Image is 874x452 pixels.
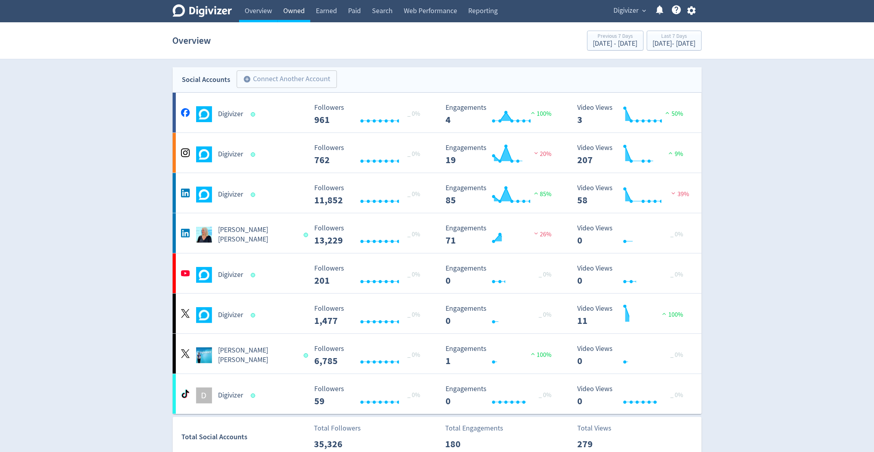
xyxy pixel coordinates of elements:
[670,190,677,196] img: negative-performance.svg
[310,184,430,205] svg: Followers ---
[573,104,693,125] svg: Video Views 3
[442,104,561,125] svg: Engagements 4
[304,233,311,237] span: Data last synced: 7 Oct 2025, 1:08pm (AEDT)
[529,351,537,357] img: positive-performance.svg
[667,150,675,156] img: positive-performance.svg
[442,144,561,165] svg: Engagements 19
[196,187,212,203] img: Digivizer undefined
[218,150,243,159] h5: Digivizer
[407,230,420,238] span: _ 0%
[578,423,623,434] p: Total Views
[407,110,420,118] span: _ 0%
[578,437,623,451] p: 279
[182,74,231,86] div: Social Accounts
[664,110,672,116] img: positive-performance.svg
[304,353,311,358] span: Data last synced: 6 Oct 2025, 10:02pm (AEDT)
[251,193,257,197] span: Data last synced: 7 Oct 2025, 9:02am (AEDT)
[173,253,702,293] a: Digivizer undefinedDigivizer Followers --- _ 0% Followers 201 Engagements 0 Engagements 0 _ 0% Vi...
[218,310,243,320] h5: Digivizer
[173,28,211,53] h1: Overview
[173,93,702,132] a: Digivizer undefinedDigivizer Followers --- _ 0% Followers 961 Engagements 4 Engagements 4 100% Vi...
[532,150,540,156] img: negative-performance.svg
[251,273,257,277] span: Data last synced: 7 Oct 2025, 3:01am (AEDT)
[641,7,648,14] span: expand_more
[445,423,503,434] p: Total Engagements
[196,106,212,122] img: Digivizer undefined
[407,311,420,319] span: _ 0%
[442,184,561,205] svg: Engagements 85
[660,311,683,319] span: 100%
[670,230,683,238] span: _ 0%
[664,110,683,118] span: 50%
[532,230,552,238] span: 26%
[407,271,420,279] span: _ 0%
[532,230,540,236] img: negative-performance.svg
[445,437,491,451] p: 180
[593,40,638,47] div: [DATE] - [DATE]
[218,346,297,365] h5: [PERSON_NAME] [PERSON_NAME]
[573,144,693,165] svg: Video Views 207
[251,112,257,117] span: Data last synced: 7 Oct 2025, 9:02am (AEDT)
[529,110,552,118] span: 100%
[539,391,552,399] span: _ 0%
[310,305,430,326] svg: Followers ---
[614,4,639,17] span: Digivizer
[573,265,693,286] svg: Video Views 0
[573,224,693,245] svg: Video Views 0
[196,347,212,363] img: Emma Lo Russo undefined
[442,224,561,245] svg: Engagements 71
[442,345,561,366] svg: Engagements 1
[251,394,257,398] span: Data last synced: 7 Oct 2025, 9:02am (AEDT)
[310,385,430,406] svg: Followers ---
[173,133,702,173] a: Digivizer undefinedDigivizer Followers --- _ 0% Followers 762 Engagements 19 Engagements 19 20% V...
[539,311,552,319] span: _ 0%
[573,345,693,366] svg: Video Views 0
[529,110,537,116] img: positive-performance.svg
[593,33,638,40] div: Previous 7 Days
[218,225,297,244] h5: [PERSON_NAME] [PERSON_NAME]
[539,271,552,279] span: _ 0%
[251,152,257,157] span: Data last synced: 7 Oct 2025, 9:02am (AEDT)
[310,144,430,165] svg: Followers ---
[532,190,540,196] img: positive-performance.svg
[231,72,337,88] a: Connect Another Account
[670,271,683,279] span: _ 0%
[532,150,552,158] span: 20%
[218,109,243,119] h5: Digivizer
[407,150,420,158] span: _ 0%
[310,224,430,245] svg: Followers ---
[667,150,683,158] span: 9%
[173,294,702,333] a: Digivizer undefinedDigivizer Followers --- _ 0% Followers 1,477 Engagements 0 Engagements 0 _ 0% ...
[647,31,702,51] button: Last 7 Days[DATE]- [DATE]
[173,213,702,253] a: Emma Lo Russo undefined[PERSON_NAME] [PERSON_NAME] Followers --- _ 0% Followers 13,229 Engagement...
[196,267,212,283] img: Digivizer undefined
[218,270,243,280] h5: Digivizer
[196,227,212,243] img: Emma Lo Russo undefined
[670,351,683,359] span: _ 0%
[532,190,552,198] span: 85%
[310,265,430,286] svg: Followers ---
[251,313,257,318] span: Data last synced: 7 Oct 2025, 3:02am (AEDT)
[243,75,251,83] span: add_circle
[573,184,693,205] svg: Video Views 58
[670,190,689,198] span: 39%
[529,351,552,359] span: 100%
[237,70,337,88] button: Connect Another Account
[670,391,683,399] span: _ 0%
[442,385,561,406] svg: Engagements 0
[442,265,561,286] svg: Engagements 0
[660,311,668,317] img: positive-performance.svg
[407,351,420,359] span: _ 0%
[587,31,644,51] button: Previous 7 Days[DATE] - [DATE]
[196,146,212,162] img: Digivizer undefined
[310,104,430,125] svg: Followers ---
[653,33,696,40] div: Last 7 Days
[310,345,430,366] svg: Followers ---
[573,385,693,406] svg: Video Views 0
[653,40,696,47] div: [DATE] - [DATE]
[611,4,648,17] button: Digivizer
[218,391,243,400] h5: Digivizer
[173,374,702,414] a: DDigivizer Followers --- _ 0% Followers 59 Engagements 0 Engagements 0 _ 0% Video Views 0 Video V...
[442,305,561,326] svg: Engagements 0
[407,190,420,198] span: _ 0%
